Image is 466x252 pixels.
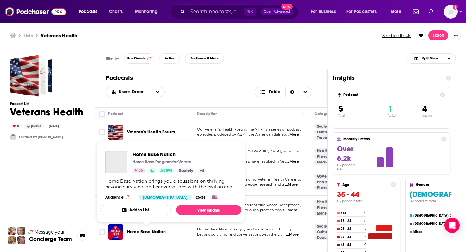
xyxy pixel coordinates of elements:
[314,174,342,179] a: Government
[413,214,449,218] h4: [DEMOGRAPHIC_DATA]
[346,7,377,16] span: For Podcasters
[388,103,392,114] span: 1
[8,227,16,235] img: Sydney Profile
[343,93,437,97] h4: Podcast
[127,129,175,135] span: Veteran's Health Forum
[364,211,366,215] h4: 0
[108,224,123,240] img: Home Base Nation
[314,135,330,140] a: Travel
[191,57,219,60] span: Audience & More
[261,8,293,15] button: Open AdvancedNew
[444,218,460,233] div: Open Intercom Messenger
[314,154,331,159] a: Fitness
[105,195,134,200] h3: Audience
[422,57,438,60] span: Split View
[407,53,456,64] h2: Choose View
[285,182,298,187] span: ...More
[314,205,331,210] a: Fitness
[314,110,334,118] div: Categories
[333,74,441,82] h1: Insights
[127,57,145,60] span: Has Guests
[133,168,146,173] a: 35
[386,7,409,17] button: open menu
[105,7,126,17] a: Charts
[187,7,244,17] input: Search podcasts, credits, & more...
[342,182,388,187] h4: Age
[197,127,301,132] span: Our Veteran's Health Forum, the VHF, is a series of podcast
[314,200,332,205] a: Health
[337,144,353,163] span: Over 6.2k
[337,190,396,199] h3: 35 - 44
[106,74,317,82] h1: Podcasts
[364,243,366,247] h4: 0
[99,229,105,235] span: Toggle select row
[108,110,123,118] div: Podcast
[99,129,105,135] span: Toggle select row
[108,125,123,140] a: Veteran's Health Forum
[286,132,299,137] span: ...More
[426,6,436,17] a: Show notifications dropdown
[337,163,363,171] h4: By podcast total
[197,203,301,207] span: Veteran’s PATH - helping veterans find Peace, Acceptance,
[314,235,344,240] a: Documentary
[10,102,83,106] h3: Podcast List
[197,227,291,231] span: Home Base Nation brings you discussions on thriving
[314,230,333,235] a: Culture
[34,229,65,235] span: Message your
[10,55,52,97] span: Veterans Health
[158,168,175,173] a: Active
[453,5,458,10] svg: Add a profile image
[314,180,332,185] a: Health
[364,219,366,223] h4: 0
[314,211,345,216] a: Mental Health
[337,199,396,203] h4: By podcast total
[314,224,333,229] a: Society
[411,6,421,17] a: Show notifications dropdown
[5,6,66,18] a: Podchaser - Follow, Share and Rate Podcasts
[176,205,241,215] a: View Insights
[338,103,343,114] span: 5
[444,5,458,19] button: Show profile menu
[343,137,438,141] h4: Monthly Listens
[193,195,208,200] div: 25-34
[127,129,175,135] a: Veteran's Health Forum
[10,106,83,118] h1: Veterans Health
[124,53,154,64] button: Has Guests
[264,10,290,13] span: Open Advanced
[341,243,363,247] h4: 45 - 54
[341,211,363,215] h4: <18
[119,90,146,94] span: User's Order
[314,130,333,135] a: Culture
[105,151,127,173] a: Home Base Nation
[281,4,293,10] span: New
[133,159,196,164] p: Home Base Program for Veterans and Families
[450,213,452,218] h4: 5
[105,178,236,190] div: Home Base Nation brings you discussions on thriving beyond surviving, and conversations with the ...
[255,87,313,97] h2: Choose View
[413,222,449,226] h4: [DEMOGRAPHIC_DATA]
[342,7,386,17] button: open menu
[365,227,366,231] h4: 2
[24,123,44,129] div: public
[106,56,119,61] h3: Filter by
[338,114,367,117] p: Total
[106,87,165,97] h2: Choose List sort
[269,90,280,94] span: Table
[29,236,72,242] h3: Concierge Team
[391,7,401,16] span: More
[10,134,16,140] img: RyanHorey
[139,168,143,174] span: 35
[177,168,196,173] a: Society
[151,87,164,97] button: open menu
[422,114,432,117] p: Inactive
[23,33,33,39] a: Lists
[197,110,217,118] div: Description
[79,7,97,16] span: Podcasts
[100,205,171,215] button: Add to List
[244,8,256,16] span: ⌘ K
[422,103,427,114] span: 4
[311,7,336,16] span: For Business
[286,232,299,237] span: ...More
